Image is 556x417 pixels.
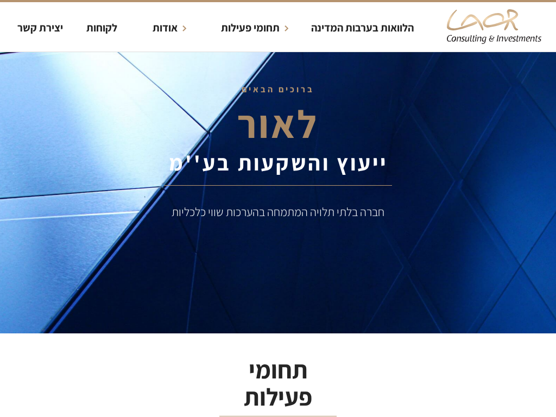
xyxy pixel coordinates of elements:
[445,8,543,46] img: Laor Consulting & Investments Logo
[13,2,67,51] a: יצירת קשר
[445,2,543,51] a: home
[164,85,392,94] div: ברוכים הבאים
[17,20,63,36] div: יצירת קשר
[311,20,414,36] div: הלוואות בערבות המדינה
[164,143,392,181] h1: ייעוץ והשקעות בע''מ
[221,21,280,35] strong: תחומי פעילות​
[205,2,301,51] div: תחומי פעילות​
[86,20,117,36] div: לקוחות
[219,356,337,410] h2: תחומי פעילות
[136,2,199,51] div: אודות
[307,2,418,51] a: הלוואות בערבות המדינה
[237,98,319,149] span: לאור
[82,2,122,51] a: לקוחות
[164,204,392,220] div: חברה בלתי תלויה המתמחה בהערכות שווי כלכליות
[153,21,178,35] strong: אודות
